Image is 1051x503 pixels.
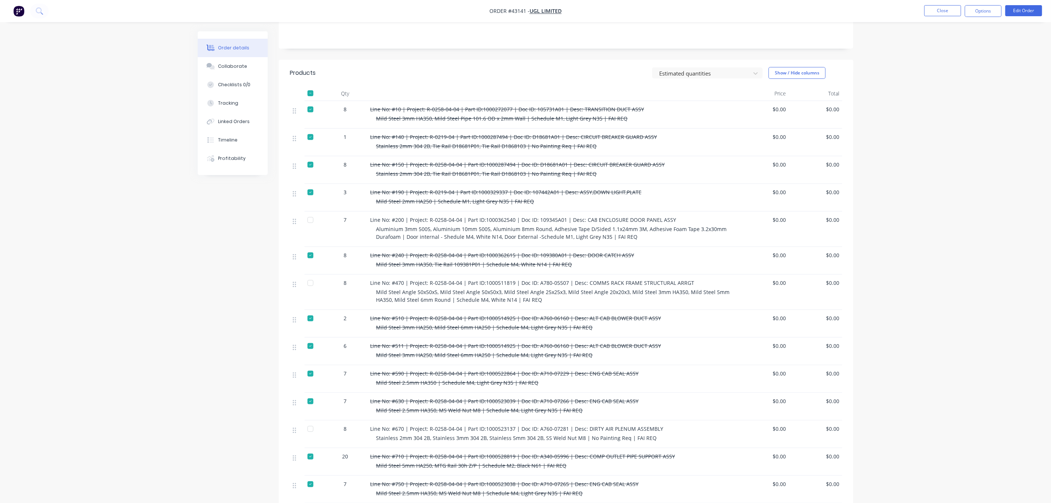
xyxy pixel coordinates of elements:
[344,425,347,433] span: 8
[344,161,347,168] span: 8
[738,342,786,350] span: $0.00
[738,251,786,259] span: $0.00
[792,480,839,488] span: $0.00
[344,314,347,322] span: 2
[370,481,639,488] span: Line No: #750 | Project: R-0258-04-04 | Part ID:1000523038 | Doc ID: A710-07265 | Desc: ENG CAB S...
[738,216,786,224] span: $0.00
[323,86,367,101] div: Qty
[769,67,826,79] button: Show / Hide columns
[738,425,786,433] span: $0.00
[198,131,268,149] button: Timeline
[376,226,728,240] span: Aluminium 3mm 5005, Aluminium 10mm 5005, Aluminium 8mm Round, Adhesive Tape D/Sided 1.1x24mm 3M, ...
[376,490,583,497] span: Mild Steel 2.5mm HA350, MS Weld Nut M8 | Schedule M4, Light Grey N35 | FAI REQ
[376,198,534,205] span: Mild Steel 2mm HA250 | Schedule M1, Light Grey N35 | FAI REQ
[344,133,347,141] span: 1
[738,480,786,488] span: $0.00
[376,170,597,177] span: Stainless 2mm 304 2B, Tie Rail D18681P01, Tie Rail D1868103 | No Painting Req | FAI REQ
[965,5,1002,17] button: Options
[489,8,530,15] span: Order #43141 -
[344,105,347,113] span: 8
[376,434,657,441] span: Stainless 2mm 304 2B, Stainless 3mm 304 2B, Stainless 5mm 304 2B, SS Weld Nut M8 | No Painting Re...
[738,279,786,287] span: $0.00
[792,425,839,433] span: $0.00
[198,149,268,168] button: Profitability
[370,161,665,168] span: Line No: #150 | Project: R-0258-04-04 | Part ID:1000287494 | Doc ID: D18681A01 | Desc: CIRCUIT BR...
[344,188,347,196] span: 3
[344,370,347,377] span: 7
[344,480,347,488] span: 7
[376,379,538,386] span: Mild Steel 2.5mm HA350 | Schedule M4, Light Grey N35 | FAI REQ
[792,133,839,141] span: $0.00
[344,397,347,405] span: 7
[218,63,247,70] div: Collaborate
[370,398,639,405] span: Line No: #630 | Project: R-0258-04-04 | Part ID:1000523039 | Doc ID: A710-07266 | Desc: ENG CAB S...
[792,279,839,287] span: $0.00
[738,397,786,405] span: $0.00
[342,453,348,460] span: 20
[370,252,634,259] span: Line No: #240 | Project: R-0258-04-04 | Part ID:1000362615 | Doc ID: 109380A01 | Desc: DOOR CATCH...
[738,453,786,460] span: $0.00
[344,251,347,259] span: 8
[738,370,786,377] span: $0.00
[735,86,789,101] div: Price
[792,105,839,113] span: $0.00
[370,133,657,140] span: Line No: #140 | Project: R-0219-04 | Part ID:1000287494 | Doc ID: D18681A01 | Desc: CIRCUIT BREAK...
[218,81,251,88] div: Checklists 0/0
[370,106,644,113] span: Line No: #10 | Project: R-0258-04-04 | Part ID:1000272077 | Doc ID: 105731A01 | Desc: TRANSITION ...
[13,6,24,17] img: Factory
[376,324,593,331] span: Mild Steel 3mm HA250, Mild Steel 6mm HA250 | Schedule M4, Light Grey N35 | FAI REQ
[792,188,839,196] span: $0.00
[370,189,642,196] span: Line No: #190 | Project: R-0219-04 | Part ID:1000329337 | Doc ID: 107442A01 | Desc: ASSY,DOWN LIG...
[792,370,839,377] span: $0.00
[198,57,268,76] button: Collaborate
[218,155,246,162] div: Profitability
[344,216,347,224] span: 7
[738,133,786,141] span: $0.00
[376,407,583,414] span: Mild Steel 2.5mm HA350, MS Weld Nut M8 | Schedule M4, Light Grey N35 | FAI REQ
[198,39,268,57] button: Order details
[792,314,839,322] span: $0.00
[376,462,566,469] span: Mild Steel 5mm HA250, MTG Rail 30h Z/P | Schedule M2, Black N61 | FAI REQ
[1005,5,1042,16] button: Edit Order
[218,100,239,106] div: Tracking
[370,279,694,286] span: Line No: #470 | Project: R-0258-04-04 | Part ID:1000511819 | Doc ID: A780-05507 | Desc: COMMS RAC...
[530,8,562,15] a: UGL LIMITED
[290,69,316,77] div: Products
[376,261,572,268] span: Mild Steel 3mm HA350, Tie Rail 109381P01 | Schedule M4, White N14 | FAI REQ
[370,425,663,432] span: Line No: #670 | Project: R-0258-04-04 | Part ID:1000523137 | Doc ID: A760-07281 | Desc: DIRTY AIR...
[344,279,347,287] span: 8
[792,216,839,224] span: $0.00
[218,45,250,51] div: Order details
[376,352,593,359] span: Mild Steel 3mm HA250, Mild Steel 6mm HA250 | Schedule M4, Light Grey N35 | FAI REQ
[370,342,661,349] span: Line No: #511 | Project: R-0258-04-04 | Part ID:1000514925 | Doc ID: A760-06160 | Desc: ALT CAB B...
[738,314,786,322] span: $0.00
[370,370,639,377] span: Line No: #590 | Project: R-0258-04-04 | Part ID:1000522864 | Doc ID: A710-07229 | Desc: ENG CAB S...
[198,94,268,112] button: Tracking
[370,453,675,460] span: Line No: #710 | Project: R-0258-04-04 | Part ID:1000528819 | Doc ID: A340-05996 | Desc: COMP OUTL...
[792,397,839,405] span: $0.00
[370,216,676,223] span: Line No: #200 | Project: R-0258-04-04 | Part ID:1000362540 | Doc ID: 109345A01 | Desc: CA8 ENCLOS...
[198,76,268,94] button: Checklists 0/0
[792,453,839,460] span: $0.00
[789,86,842,101] div: Total
[738,161,786,168] span: $0.00
[738,105,786,113] span: $0.00
[218,118,250,125] div: Linked Orders
[344,342,347,350] span: 6
[218,137,238,143] div: Timeline
[738,188,786,196] span: $0.00
[376,143,597,150] span: Stainless 2mm 304 2B, Tie Rail D18681P01, Tie Rail D1868103 | No Painting Req | FAI REQ
[792,161,839,168] span: $0.00
[370,315,661,322] span: Line No: #510 | Project: R-0258-04-04 | Part ID:1000514925 | Doc ID: A760-06160 | Desc: ALT CAB B...
[792,342,839,350] span: $0.00
[376,289,731,303] span: Mild Steel Angle 50x50x5, Mild Steel Angle 50x50x3, Mild Steel Angle 25x25x3, Mild Steel Angle 20...
[792,251,839,259] span: $0.00
[376,115,628,122] span: Mild Steel 3mm HA350, Mild Steel Pipe 101.6 OD x 2mm Wall | Schedule M1, Light Grey N35 | FAI REQ
[924,5,961,16] button: Close
[198,112,268,131] button: Linked Orders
